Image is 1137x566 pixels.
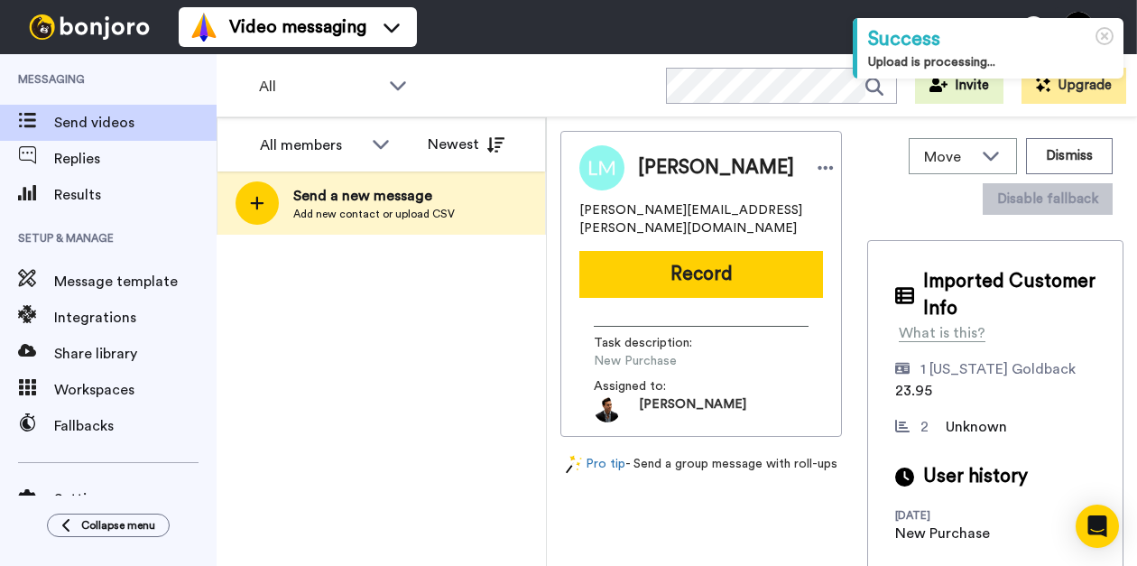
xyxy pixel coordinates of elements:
img: magic-wand.svg [566,455,582,474]
button: Dismiss [1026,138,1113,174]
span: [PERSON_NAME] [638,154,794,181]
span: All [259,76,380,97]
div: What is this? [899,322,985,344]
span: New Purchase [594,352,765,370]
span: Integrations [54,307,217,329]
span: Video messaging [229,14,366,40]
div: Success [868,25,1113,53]
span: Replies [54,148,217,170]
div: Open Intercom Messenger [1076,505,1119,548]
span: [PERSON_NAME] [639,395,746,422]
a: Pro tip [566,455,625,474]
button: Upgrade [1021,68,1126,104]
span: Send a new message [293,185,455,207]
span: Collapse menu [81,518,155,533]
span: Settings [54,488,217,510]
button: Newest [414,126,518,162]
button: Disable fallback [983,183,1113,215]
span: Task description : [594,334,720,352]
div: 1 [US_STATE] Goldback [920,358,1076,380]
span: [PERSON_NAME][EMAIL_ADDRESS][PERSON_NAME][DOMAIN_NAME] [579,201,823,237]
img: Image of Liz Mecke [579,145,624,190]
span: Message template [54,271,217,292]
span: Add new contact or upload CSV [293,207,455,221]
div: New Purchase [895,523,990,544]
span: Results [54,184,217,206]
span: Imported Customer Info [923,268,1095,322]
button: Record [579,251,823,298]
img: bj-logo-header-white.svg [22,14,157,40]
div: All members [260,135,363,156]
span: Share library [54,343,217,365]
div: Upload is processing... [868,53,1113,71]
span: User history [923,463,1028,490]
button: Invite [915,68,1003,104]
img: vm-color.svg [189,13,218,42]
span: Workspaces [54,379,217,401]
span: Unknown [946,420,1007,434]
div: [DATE] [895,508,1012,523]
span: Move [924,146,973,168]
span: 23.95 [895,384,932,398]
span: Assigned to: [594,377,720,395]
img: ACg8ocLo9on_7ZGgA3YWuQNqUkpSOAB3PEH9E2-z2ifPsEHU=s96-c [594,395,621,422]
span: Send videos [54,112,217,134]
span: Fallbacks [54,415,217,437]
div: 2 [920,416,929,438]
div: - Send a group message with roll-ups [560,455,842,474]
button: Collapse menu [47,514,170,537]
